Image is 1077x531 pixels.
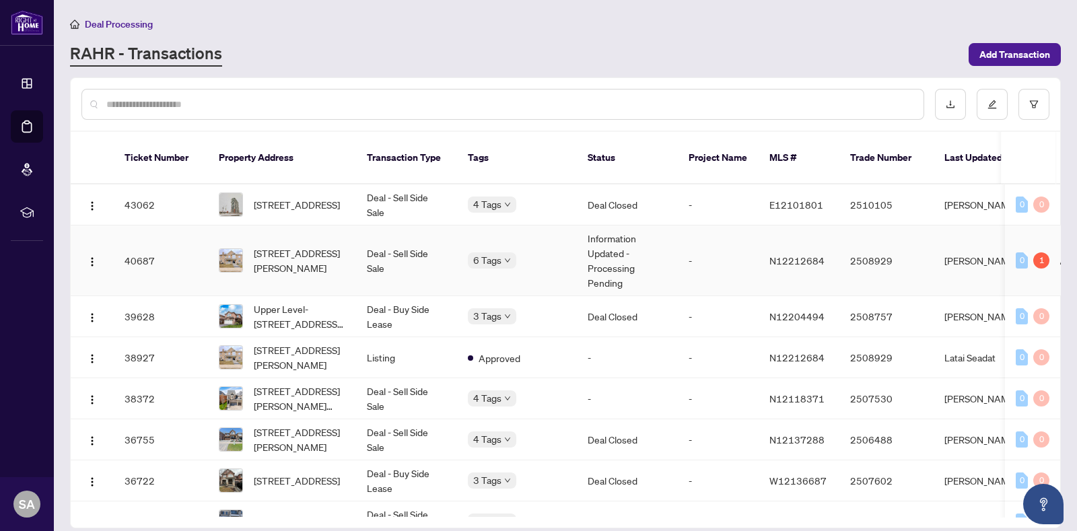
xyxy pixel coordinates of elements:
td: 2508929 [839,225,934,296]
td: - [678,225,759,296]
td: Deal - Sell Side Sale [356,225,457,296]
td: [PERSON_NAME] [934,419,1035,460]
span: SA [19,495,35,514]
div: 0 [1016,308,1028,324]
div: 0 [1033,308,1049,324]
th: Transaction Type [356,132,457,184]
td: 2508929 [839,337,934,378]
td: - [577,378,678,419]
button: Logo [81,388,103,409]
td: Deal - Sell Side Sale [356,184,457,225]
td: [PERSON_NAME] [934,378,1035,419]
td: Deal Closed [577,296,678,337]
th: Ticket Number [114,132,208,184]
td: - [678,296,759,337]
span: filter [1029,100,1039,109]
span: Add Transaction [979,44,1050,65]
td: 2510105 [839,184,934,225]
button: download [935,89,966,120]
td: Deal Closed [577,460,678,501]
img: thumbnail-img [219,305,242,328]
div: 0 [1016,252,1028,269]
th: Last Updated By [934,132,1035,184]
div: 0 [1033,431,1049,448]
button: Logo [81,250,103,271]
span: N12204494 [769,310,825,322]
button: Logo [81,429,103,450]
td: 2506488 [839,419,934,460]
span: down [504,477,511,484]
span: 3 Tags [473,472,501,488]
td: 40687 [114,225,208,296]
button: Logo [81,194,103,215]
td: - [678,378,759,419]
td: [PERSON_NAME] [934,296,1035,337]
div: 0 [1016,349,1028,365]
td: 2507602 [839,460,934,501]
img: Logo [87,394,98,405]
span: edit [987,100,997,109]
a: RAHR - Transactions [70,42,222,67]
span: Upper Level-[STREET_ADDRESS][PERSON_NAME][PERSON_NAME] [254,302,345,331]
span: home [70,20,79,29]
button: Logo [81,470,103,491]
td: Deal Closed [577,184,678,225]
td: 38927 [114,337,208,378]
td: - [577,337,678,378]
span: down [504,201,511,208]
td: Deal - Buy Side Lease [356,296,457,337]
td: Latai Seadat [934,337,1035,378]
span: 3 Tags [473,308,501,324]
span: N12137288 [769,433,825,446]
span: [STREET_ADDRESS] [254,514,340,529]
td: 38372 [114,378,208,419]
span: down [504,313,511,320]
img: thumbnail-img [219,387,242,410]
span: down [504,436,511,443]
img: Logo [87,435,98,446]
button: Add Transaction [969,43,1061,66]
button: Logo [81,306,103,327]
div: 0 [1033,472,1049,489]
td: - [678,337,759,378]
button: filter [1018,89,1049,120]
span: 4 Tags [473,431,501,447]
div: 0 [1016,390,1028,406]
span: Deal Processing [85,18,153,30]
td: - [678,184,759,225]
td: Information Updated - Processing Pending [577,225,678,296]
td: [PERSON_NAME] [934,184,1035,225]
span: down [504,257,511,264]
span: [STREET_ADDRESS][PERSON_NAME] [254,425,345,454]
span: N12118371 [769,392,825,404]
span: [STREET_ADDRESS] [254,473,340,488]
span: [STREET_ADDRESS][PERSON_NAME][PERSON_NAME] [254,384,345,413]
td: - [678,460,759,501]
img: Logo [87,256,98,267]
td: 39628 [114,296,208,337]
img: thumbnail-img [219,249,242,272]
img: Logo [87,353,98,364]
span: N12212684 [769,254,825,267]
div: 0 [1016,472,1028,489]
td: Deal - Buy Side Lease [356,460,457,501]
td: - [678,419,759,460]
span: W12136687 [769,474,827,487]
div: 0 [1033,197,1049,213]
img: logo [11,10,43,35]
span: Approved [479,351,520,365]
img: thumbnail-img [219,469,242,492]
span: 6 Tags [473,252,501,268]
img: thumbnail-img [219,428,242,451]
td: 2508757 [839,296,934,337]
span: N12212684 [769,351,825,363]
span: download [946,100,955,109]
td: 36722 [114,460,208,501]
div: 1 [1033,252,1049,269]
img: thumbnail-img [219,193,242,216]
td: 36755 [114,419,208,460]
img: thumbnail-img [219,346,242,369]
th: Trade Number [839,132,934,184]
td: Deal Closed [577,419,678,460]
span: 4 Tags [473,390,501,406]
